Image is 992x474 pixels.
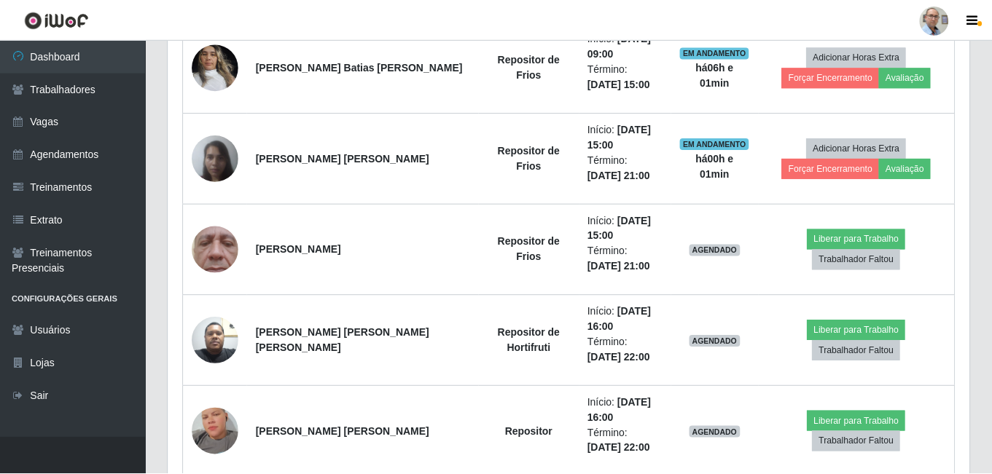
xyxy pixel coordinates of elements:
[682,47,751,59] span: EM ANDAMENTO
[499,236,562,263] strong: Repositor de Frios
[810,229,908,250] button: Liberar para Trabalho
[590,352,652,363] time: [DATE] 22:00
[192,390,239,473] img: 1700947243777.jpeg
[692,336,743,347] span: AGENDADO
[784,68,882,88] button: Forçar Encerramento
[590,335,665,366] li: Término:
[810,411,908,432] button: Liberar para Trabalho
[499,54,562,81] strong: Repositor de Frios
[698,62,736,89] strong: há 06 h e 01 min
[24,11,89,29] img: CoreUI Logo
[590,122,665,153] li: Início:
[682,138,751,150] span: EM ANDAMENTO
[882,68,934,88] button: Avaliação
[590,170,652,181] time: [DATE] 21:00
[257,153,431,165] strong: [PERSON_NAME] [PERSON_NAME]
[815,341,903,361] button: Trabalhador Faltou
[192,198,239,301] img: 1747494723003.jpeg
[590,213,665,244] li: Início:
[809,138,909,159] button: Adicionar Horas Extra
[192,36,239,98] img: 1744396836120.jpeg
[507,426,554,438] strong: Repositor
[590,426,665,457] li: Término:
[882,159,934,179] button: Avaliação
[809,47,909,68] button: Adicionar Horas Extra
[590,31,665,62] li: Início:
[257,62,464,74] strong: [PERSON_NAME] Batias [PERSON_NAME]
[257,244,342,256] strong: [PERSON_NAME]
[590,79,652,90] time: [DATE] 15:00
[590,261,652,272] time: [DATE] 21:00
[590,304,665,335] li: Início:
[590,397,654,424] time: [DATE] 16:00
[810,320,908,341] button: Liberar para Trabalho
[257,426,431,438] strong: [PERSON_NAME] [PERSON_NAME]
[499,145,562,172] strong: Repositor de Frios
[815,250,903,270] button: Trabalhador Faltou
[590,443,652,454] time: [DATE] 22:00
[590,153,665,183] li: Término:
[499,327,562,354] strong: Repositor de Hortifruti
[590,215,654,242] time: [DATE] 15:00
[192,127,239,189] img: 1750194977177.jpeg
[698,153,736,180] strong: há 00 h e 01 min
[784,159,882,179] button: Forçar Encerramento
[590,124,654,151] time: [DATE] 15:00
[192,309,239,371] img: 1755624541538.jpeg
[590,306,654,333] time: [DATE] 16:00
[590,395,665,426] li: Início:
[590,62,665,92] li: Término:
[590,244,665,274] li: Término:
[815,432,903,452] button: Trabalhador Faltou
[692,245,743,256] span: AGENDADO
[692,427,743,438] span: AGENDADO
[257,327,431,354] strong: [PERSON_NAME] [PERSON_NAME] [PERSON_NAME]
